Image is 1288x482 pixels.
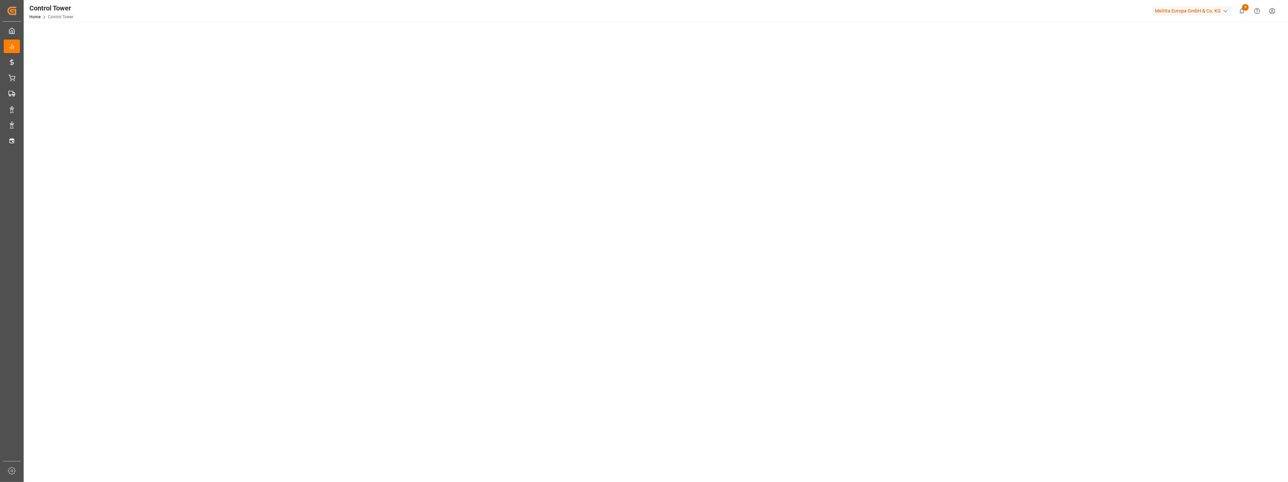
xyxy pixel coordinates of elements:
[29,15,41,19] a: Home
[29,3,73,13] div: Control Tower
[1249,3,1265,19] button: Help Center
[1152,6,1232,16] div: Melitta Europa GmbH & Co. KG
[1242,4,1249,11] span: 4
[1234,3,1249,19] button: show 4 new notifications
[1152,4,1234,17] button: Melitta Europa GmbH & Co. KG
